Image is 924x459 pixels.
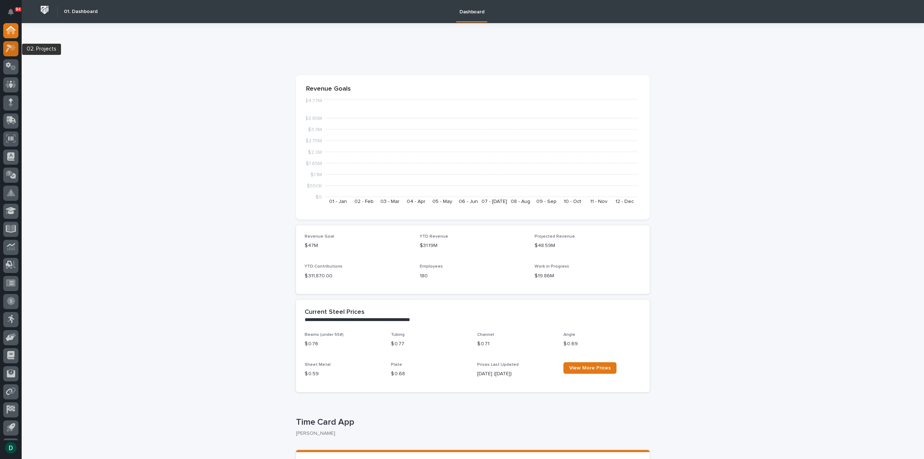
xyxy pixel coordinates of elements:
p: $ 0.71 [477,340,555,348]
a: View More Prices [563,362,616,374]
span: Employees [420,264,443,269]
p: $ 0.59 [305,370,382,378]
p: Revenue Goals [306,85,640,93]
p: Time Card App [296,417,647,428]
text: 03 - Mar [380,199,400,204]
text: 12 - Dec [615,199,634,204]
tspan: $1.65M [306,161,322,166]
p: $47M [305,242,411,250]
text: 11 - Nov [590,199,607,204]
span: Angle [563,333,575,337]
text: 01 - Jan [329,199,347,204]
button: Notifications [3,4,18,20]
text: 09 - Sep [536,199,557,204]
img: Workspace Logo [38,3,51,17]
tspan: $4.77M [305,98,322,103]
p: $ 0.68 [391,370,468,378]
p: 94 [16,7,21,12]
tspan: $2.2M [308,150,322,155]
span: Channel [477,333,494,337]
p: $48.59M [535,242,641,250]
text: 05 - May [432,199,452,204]
span: YTD Contributions [305,264,343,269]
p: [PERSON_NAME] [296,430,644,437]
p: 180 [420,272,526,280]
span: Revenue Goal [305,234,334,239]
span: Projected Revenue [535,234,575,239]
p: $31.19M [420,242,526,250]
tspan: $550K [307,183,322,188]
text: 06 - Jun [459,199,478,204]
h2: Current Steel Prices [305,308,365,316]
div: Notifications94 [9,9,18,20]
p: $ 311,870.00 [305,272,411,280]
tspan: $2.75M [305,138,322,143]
p: $ 0.77 [391,340,468,348]
span: Beams (under 55#) [305,333,344,337]
text: 07 - [DATE] [481,199,507,204]
span: Tubing [391,333,405,337]
p: $ 0.76 [305,340,382,348]
tspan: $3.3M [308,127,322,132]
p: $ 0.69 [563,340,641,348]
tspan: $0 [315,195,322,200]
tspan: $3.85M [305,116,322,121]
span: Prices Last Updated [477,363,519,367]
p: $19.86M [535,272,641,280]
text: 08 - Aug [511,199,530,204]
button: users-avatar [3,440,18,455]
span: View More Prices [569,365,611,371]
span: Sheet Metal [305,363,331,367]
tspan: $1.1M [310,172,322,177]
text: 10 - Oct [564,199,581,204]
span: Work in Progress [535,264,569,269]
span: Plate [391,363,402,367]
h2: 01. Dashboard [64,9,97,15]
text: 04 - Apr [407,199,426,204]
text: 02 - Feb [354,199,374,204]
p: [DATE] ([DATE]) [477,370,555,378]
span: YTD Revenue [420,234,448,239]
